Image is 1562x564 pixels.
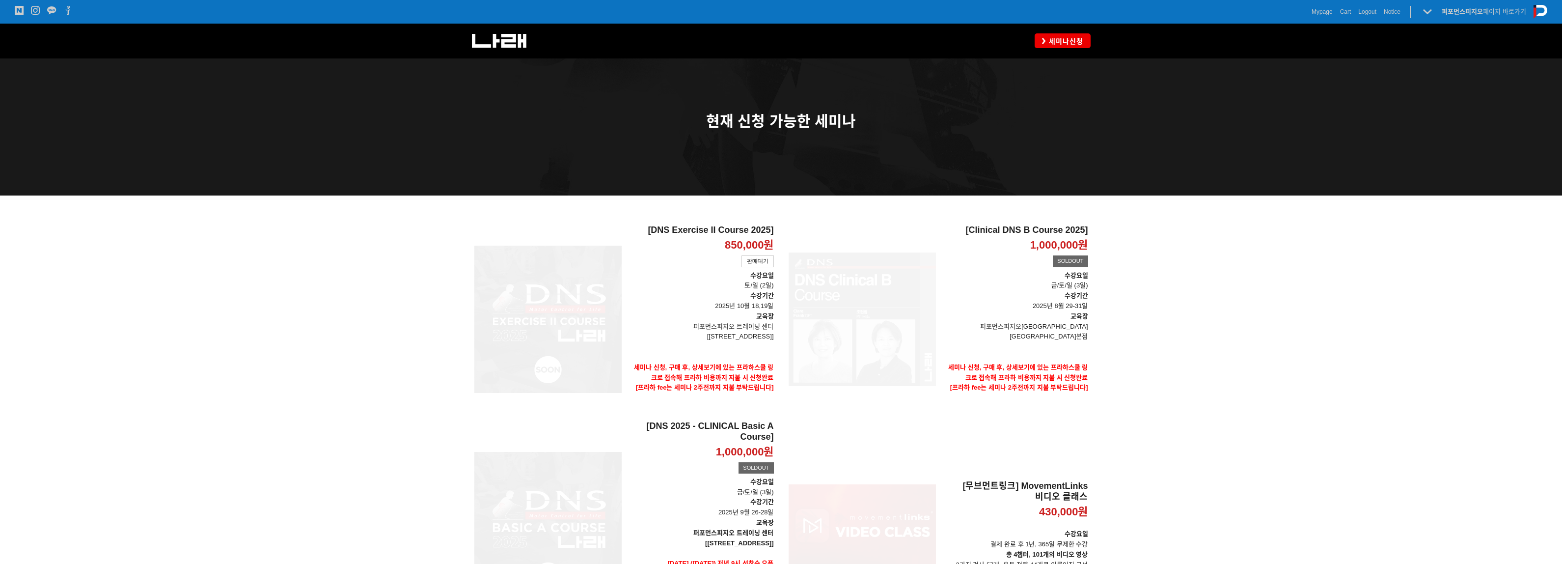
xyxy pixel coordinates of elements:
p: 1,000,000원 [1030,238,1088,253]
p: 퍼포먼스피지오[GEOGRAPHIC_DATA] [GEOGRAPHIC_DATA]본점 [943,322,1088,342]
p: 토/일 (2일) [629,271,774,291]
strong: 수강요일 [750,478,774,485]
strong: 총 4챕터, 101개의 비디오 영상 [1006,551,1088,558]
div: SOLDOUT [739,462,773,474]
a: [DNS Exercise II Course 2025] 850,000원 판매대기 수강요일토/일 (2일)수강기간 2025년 10월 18,19일교육장퍼포먼스피지오 트레이닝 센터[[... [629,225,774,413]
a: Cart [1340,7,1351,17]
strong: [[STREET_ADDRESS]] [705,539,773,547]
a: Notice [1384,7,1400,17]
p: [[STREET_ADDRESS]] [629,332,774,342]
p: 결제 완료 후 1년, 365일 무제한 수강 [943,529,1088,550]
strong: 수강요일 [1065,530,1088,537]
p: 2025년 9월 26-28일 [629,497,774,518]
div: SOLDOUT [1053,255,1088,267]
strong: 교육장 [1070,312,1088,320]
p: 2025년 8월 29-31일 [943,291,1088,311]
div: 판매대기 [741,255,774,267]
a: [Clinical DNS B Course 2025] 1,000,000원 SOLDOUT 수강요일금/토/일 (3일)수강기간 2025년 8월 29-31일교육장퍼포먼스피지오[GEOG... [943,225,1088,413]
strong: 세미나 신청, 구매 후, 상세보기에 있는 프라하스쿨 링크로 접속해 프라하 비용까지 지불 시 신청완료 [634,364,774,381]
p: 1,000,000원 [716,445,774,459]
h2: [무브먼트링크] MovementLinks 비디오 클래스 [943,481,1088,502]
p: 2025년 10월 18,19일 [629,291,774,311]
strong: 수강기간 [750,498,774,506]
strong: 퍼포먼스피지오 트레이닝 센터 [693,529,773,536]
span: [프라하 fee는 세미나 2주전까지 지불 부탁드립니다] [636,384,774,391]
p: 430,000원 [1039,505,1088,519]
p: 금/토/일 (3일) [629,477,774,498]
strong: 세미나 신청, 구매 후, 상세보기에 있는 프라하스쿨 링크로 접속해 프라하 비용까지 지불 시 신청완료 [948,364,1088,381]
a: 퍼포먼스피지오페이지 바로가기 [1442,8,1526,15]
h2: [DNS 2025 - CLINICAL Basic A Course] [629,421,774,442]
strong: 퍼포먼스피지오 [1442,8,1483,15]
strong: 교육장 [756,312,774,320]
strong: 수강요일 [1065,272,1088,279]
h2: [Clinical DNS B Course 2025] [943,225,1088,236]
p: 850,000원 [725,238,774,253]
a: Logout [1358,7,1376,17]
p: 퍼포먼스피지오 트레이닝 센터 [629,322,774,332]
strong: 교육장 [756,519,774,526]
h2: [DNS Exercise II Course 2025] [629,225,774,236]
span: 세미나신청 [1046,36,1083,46]
strong: 수강기간 [750,292,774,299]
strong: 수강요일 [750,272,774,279]
span: 현재 신청 가능한 세미나 [706,113,856,129]
strong: 수강기간 [1065,292,1088,299]
span: [프라하 fee는 세미나 2주전까지 지불 부탁드립니다] [950,384,1088,391]
a: Mypage [1312,7,1333,17]
a: 세미나신청 [1035,33,1091,48]
p: 금/토/일 (3일) [943,281,1088,291]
